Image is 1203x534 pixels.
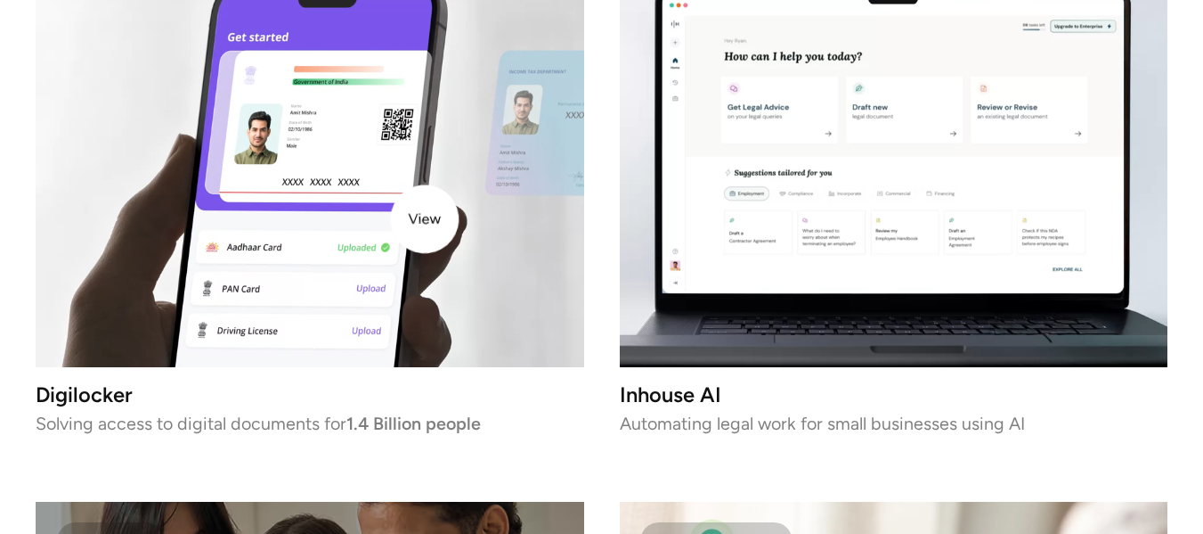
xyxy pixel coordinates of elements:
[620,417,1168,430] p: Automating legal work for small businesses using AI
[36,389,584,407] h3: Digilocker
[620,389,1168,404] h3: Inhouse AI
[346,413,481,434] strong: 1.4 Billion people
[36,417,584,430] p: Solving access to digital documents for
